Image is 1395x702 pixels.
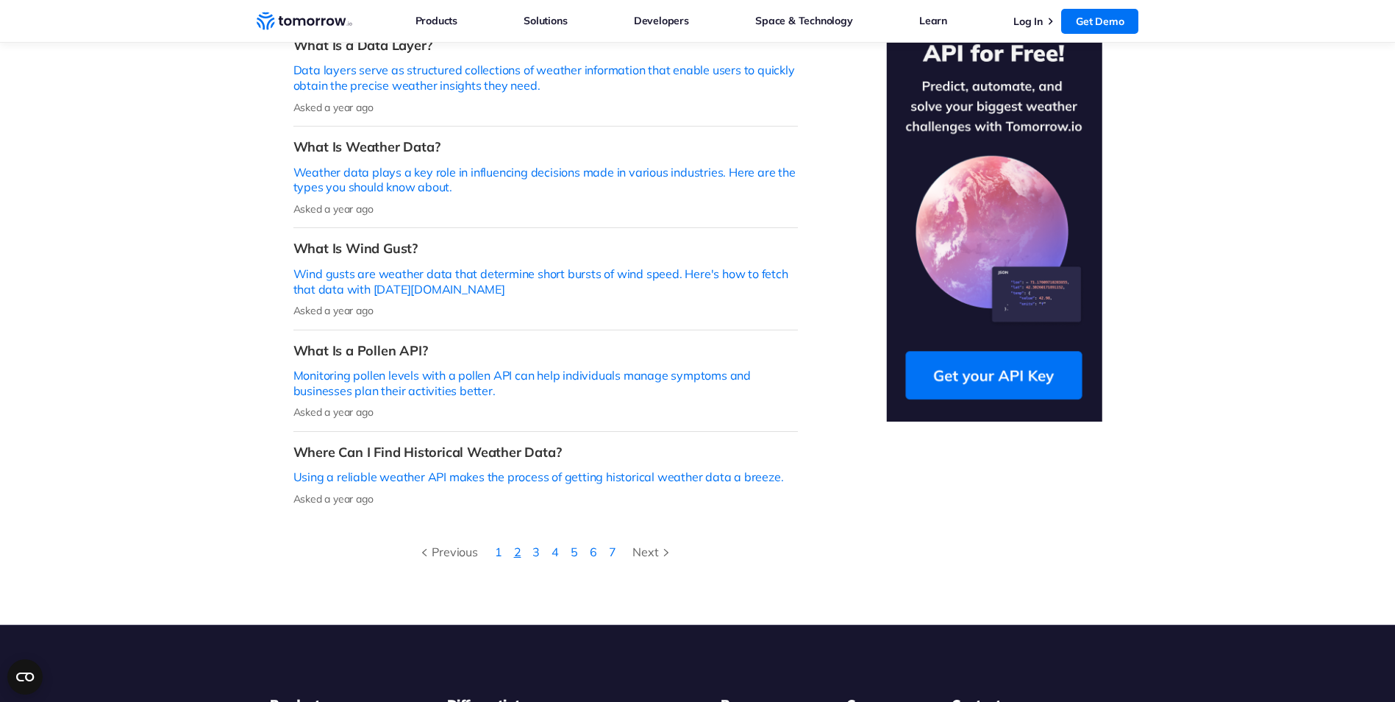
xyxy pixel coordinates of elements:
a: Log In [1013,15,1043,28]
a: Learn [919,11,947,30]
a: Solutions [524,11,567,30]
a: Home link [257,10,352,32]
a: 2 [514,545,521,559]
a: Where Can I Find Historical Weather Data?Using a reliable weather API makes the process of gettin... [293,432,798,517]
a: What Is a Pollen API?Monitoring pollen levels with a pollen API can help individuals manage sympt... [293,330,798,432]
button: Open CMP widget [7,659,43,695]
p: Using a reliable weather API makes the process of getting historical weather data a breeze. [293,469,798,485]
a: Developers [634,11,689,30]
a: 7 [609,545,616,559]
a: 6 [590,545,597,559]
p: Wind gusts are weather data that determine short bursts of wind speed. Here's how to fetch that d... [293,266,798,297]
p: Asked a year ago [293,202,798,216]
p: Asked a year ago [293,405,798,419]
h3: What Is Weather Data? [293,138,798,155]
a: Space & Technology [755,11,852,30]
a: What Is a Data Layer?Data layers serve as structured collections of weather information that enab... [293,25,798,127]
h3: What Is Wind Gust? [293,240,798,257]
a: 5 [571,545,578,559]
div: Next [632,542,673,561]
a: Next [621,542,684,561]
p: Asked a year ago [293,101,798,114]
p: Monitoring pollen levels with a pollen API can help individuals manage symptoms and businesses pl... [293,368,798,399]
div: Previous [417,542,477,561]
a: 4 [552,545,559,559]
a: Products [415,11,457,30]
a: 3 [532,545,540,559]
p: Asked a year ago [293,492,798,506]
p: Weather data plays a key role in influencing decisions made in various industries. Here are the t... [293,165,798,196]
a: What Is Weather Data?Weather data plays a key role in influencing decisions made in various indus... [293,127,798,228]
p: Asked a year ago [293,304,798,317]
p: Data layers serve as structured collections of weather information that enable users to quickly o... [293,63,798,93]
a: Get Demo [1061,9,1138,34]
h3: What Is a Data Layer? [293,37,798,54]
h3: What Is a Pollen API? [293,342,798,359]
h3: Where Can I Find Historical Weather Data? [293,444,798,461]
a: What Is Wind Gust?Wind gusts are weather data that determine short bursts of wind speed. Here's h... [293,228,798,330]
